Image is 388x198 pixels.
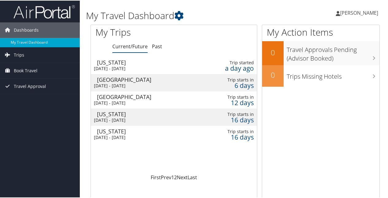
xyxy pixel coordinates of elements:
[216,94,254,99] div: Trip starts in
[216,77,254,82] div: Trip starts in
[86,9,285,22] h1: My Travel Dashboard
[94,134,194,140] div: [DATE] - [DATE]
[94,65,194,71] div: [DATE] - [DATE]
[287,42,379,62] h3: Travel Approvals Pending (Advisor Booked)
[171,173,174,180] a: 1
[94,100,194,105] div: [DATE] - [DATE]
[216,128,254,134] div: Trip starts in
[14,62,37,78] span: Book Travel
[97,128,197,133] div: [US_STATE]
[97,76,197,82] div: [GEOGRAPHIC_DATA]
[97,93,197,99] div: [GEOGRAPHIC_DATA]
[216,59,254,65] div: Trip started
[340,9,378,16] span: [PERSON_NAME]
[94,117,194,122] div: [DATE] - [DATE]
[97,111,197,116] div: [US_STATE]
[151,173,161,180] a: First
[188,173,197,180] a: Last
[336,3,384,22] a: [PERSON_NAME]
[14,78,46,93] span: Travel Approval
[97,59,197,65] div: [US_STATE]
[262,41,379,64] a: 0Travel Approvals Pending (Advisor Booked)
[95,25,183,38] h1: My Trips
[216,65,254,70] div: a day ago
[262,65,379,86] a: 0Trips Missing Hotels
[216,99,254,105] div: 12 days
[287,69,379,80] h3: Trips Missing Hotels
[161,173,171,180] a: Prev
[14,4,75,18] img: airportal-logo.png
[216,134,254,139] div: 16 days
[14,22,39,37] span: Dashboards
[262,25,379,38] h1: My Action Items
[216,82,254,88] div: 6 days
[152,42,162,49] a: Past
[14,47,24,62] span: Trips
[216,117,254,122] div: 16 days
[262,69,284,80] h2: 0
[262,47,284,57] h2: 0
[216,111,254,117] div: Trip starts in
[174,173,177,180] a: 2
[112,42,148,49] a: Current/Future
[177,173,188,180] a: Next
[94,82,194,88] div: [DATE] - [DATE]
